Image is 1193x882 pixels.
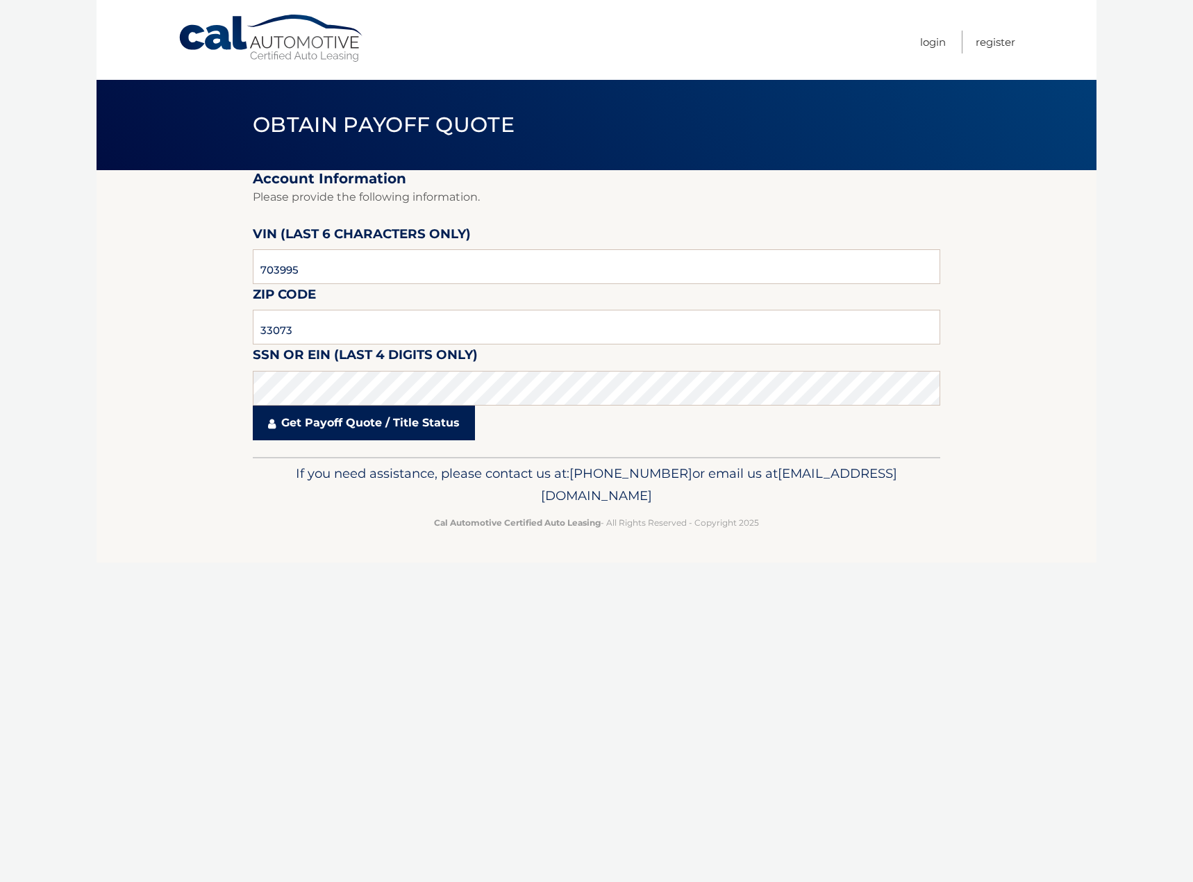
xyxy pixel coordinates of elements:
[262,515,931,530] p: - All Rights Reserved - Copyright 2025
[920,31,946,53] a: Login
[253,224,471,249] label: VIN (last 6 characters only)
[434,517,601,528] strong: Cal Automotive Certified Auto Leasing
[253,284,316,310] label: Zip Code
[253,406,475,440] a: Get Payoff Quote / Title Status
[253,170,940,188] h2: Account Information
[569,465,692,481] span: [PHONE_NUMBER]
[253,188,940,207] p: Please provide the following information.
[178,14,365,63] a: Cal Automotive
[262,463,931,507] p: If you need assistance, please contact us at: or email us at
[976,31,1015,53] a: Register
[253,112,515,138] span: Obtain Payoff Quote
[253,344,478,370] label: SSN or EIN (last 4 digits only)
